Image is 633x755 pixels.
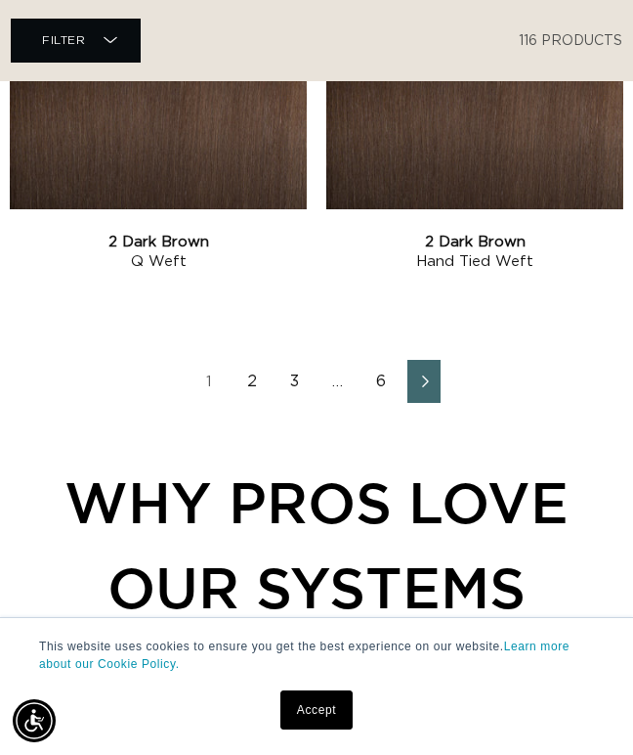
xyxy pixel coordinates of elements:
a: Page 3 [278,360,312,403]
a: 2 Dark Brown Hand Tied Weft [326,233,623,272]
div: WHY PROS LOVE OUR SYSTEMS [48,460,585,630]
a: Page 6 [364,360,398,403]
a: Next page [407,360,441,403]
p: This website uses cookies to ensure you get the best experience on our website. [39,638,594,673]
nav: Pagination [10,360,623,403]
a: Accept [280,690,353,730]
a: Page 2 [235,360,269,403]
span: Filter [42,34,86,46]
summary: Filter [11,19,141,63]
a: Page 1 [192,360,226,403]
a: 2 Dark Brown Q Weft [10,233,307,272]
span: 116 products [519,34,622,48]
div: Accessibility Menu [13,699,56,742]
span: … [321,360,355,403]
